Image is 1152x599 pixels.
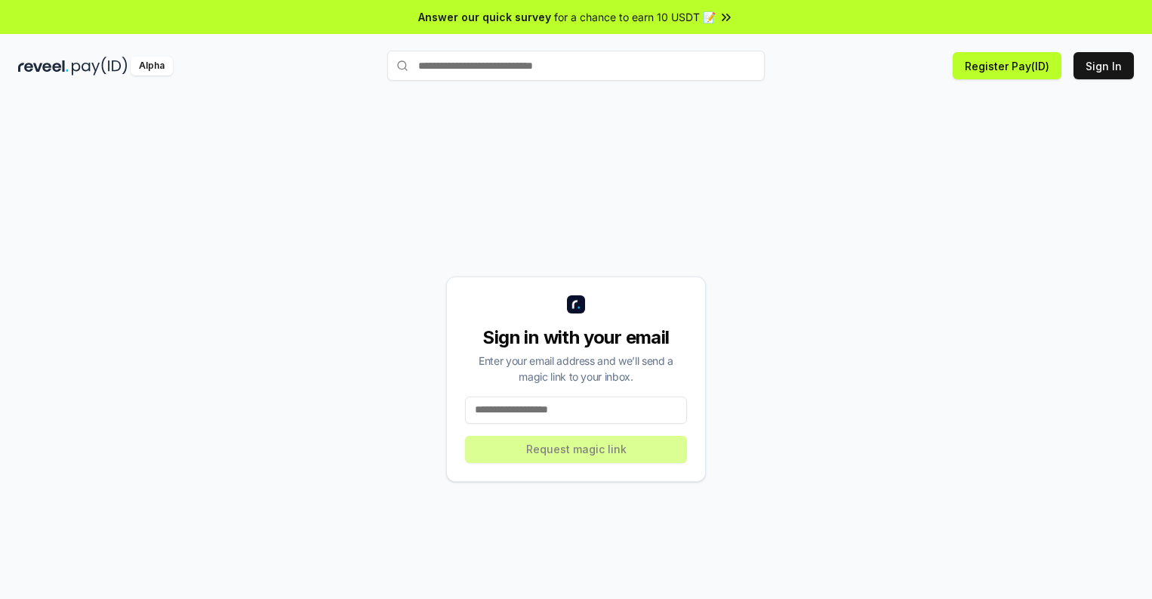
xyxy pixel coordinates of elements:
div: Alpha [131,57,173,76]
div: Enter your email address and we’ll send a magic link to your inbox. [465,353,687,384]
img: reveel_dark [18,57,69,76]
button: Register Pay(ID) [953,52,1061,79]
div: Sign in with your email [465,326,687,350]
img: pay_id [72,57,128,76]
span: for a chance to earn 10 USDT 📝 [554,9,716,25]
span: Answer our quick survey [418,9,551,25]
button: Sign In [1073,52,1134,79]
img: logo_small [567,295,585,313]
